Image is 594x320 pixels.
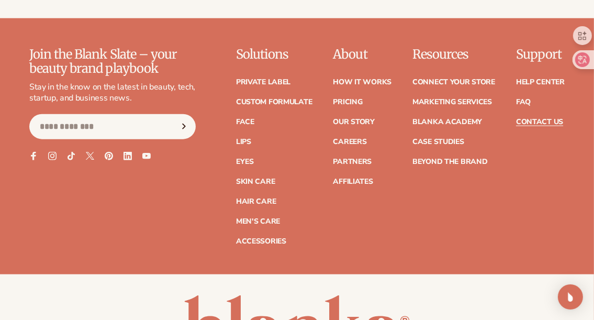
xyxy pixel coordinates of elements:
a: Affiliates [333,178,373,185]
p: Support [516,48,565,61]
a: Hair Care [236,198,276,205]
p: Solutions [236,48,312,61]
a: Accessories [236,238,286,245]
a: Eyes [236,158,254,165]
a: Custom formulate [236,98,312,106]
p: Join the Blank Slate – your beauty brand playbook [29,48,196,75]
a: Contact Us [516,118,563,126]
a: Connect your store [412,79,495,86]
a: Lips [236,138,251,146]
a: Our Story [333,118,374,126]
div: Open Intercom Messenger [558,284,583,310]
button: Subscribe [172,114,195,139]
a: Beyond the brand [412,158,488,165]
a: How It Works [333,79,391,86]
a: Private label [236,79,290,86]
p: Stay in the know on the latest in beauty, tech, startup, and business news. [29,82,196,104]
a: Partners [333,158,372,165]
a: Blanka Academy [412,118,482,126]
a: Men's Care [236,218,280,225]
a: FAQ [516,98,531,106]
p: About [333,48,391,61]
a: Skin Care [236,178,275,185]
p: Resources [412,48,495,61]
a: Help Center [516,79,565,86]
a: Pricing [333,98,362,106]
a: Marketing services [412,98,492,106]
a: Face [236,118,254,126]
a: Case Studies [412,138,464,146]
a: Careers [333,138,366,146]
